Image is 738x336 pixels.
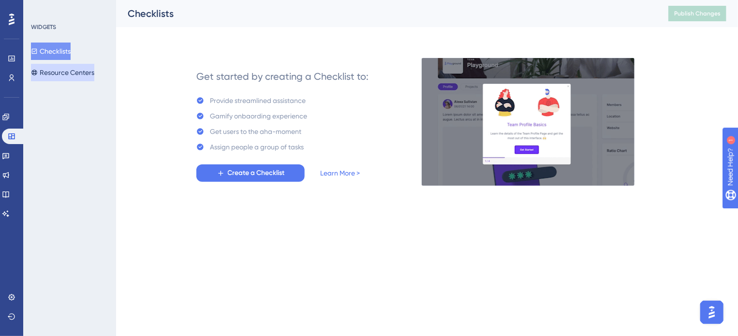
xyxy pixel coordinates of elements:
[421,58,635,186] img: e28e67207451d1beac2d0b01ddd05b56.gif
[320,167,360,179] a: Learn More >
[31,64,94,81] button: Resource Centers
[210,141,304,153] div: Assign people a group of tasks
[196,70,369,83] div: Get started by creating a Checklist to:
[23,2,60,14] span: Need Help?
[697,298,726,327] iframe: UserGuiding AI Assistant Launcher
[31,43,71,60] button: Checklists
[668,6,726,21] button: Publish Changes
[128,7,644,20] div: Checklists
[210,110,307,122] div: Gamify onbaording experience
[31,23,56,31] div: WIDGETS
[196,164,305,182] button: Create a Checklist
[210,126,301,137] div: Get users to the aha-moment
[674,10,721,17] span: Publish Changes
[210,95,306,106] div: Provide streamlined assistance
[67,5,70,13] div: 1
[228,167,285,179] span: Create a Checklist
